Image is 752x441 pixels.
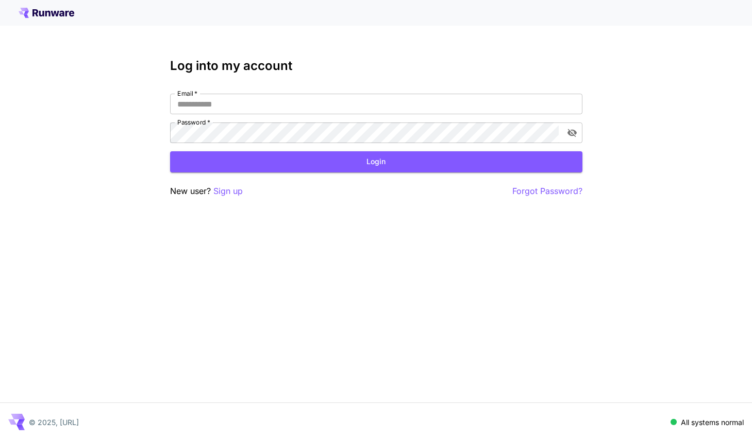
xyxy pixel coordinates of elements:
button: Sign up [213,185,243,198]
button: Login [170,151,582,172]
p: © 2025, [URL] [29,417,79,428]
p: New user? [170,185,243,198]
button: Forgot Password? [512,185,582,198]
h3: Log into my account [170,59,582,73]
label: Password [177,118,210,127]
label: Email [177,89,197,98]
button: toggle password visibility [563,124,581,142]
p: All systems normal [681,417,744,428]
